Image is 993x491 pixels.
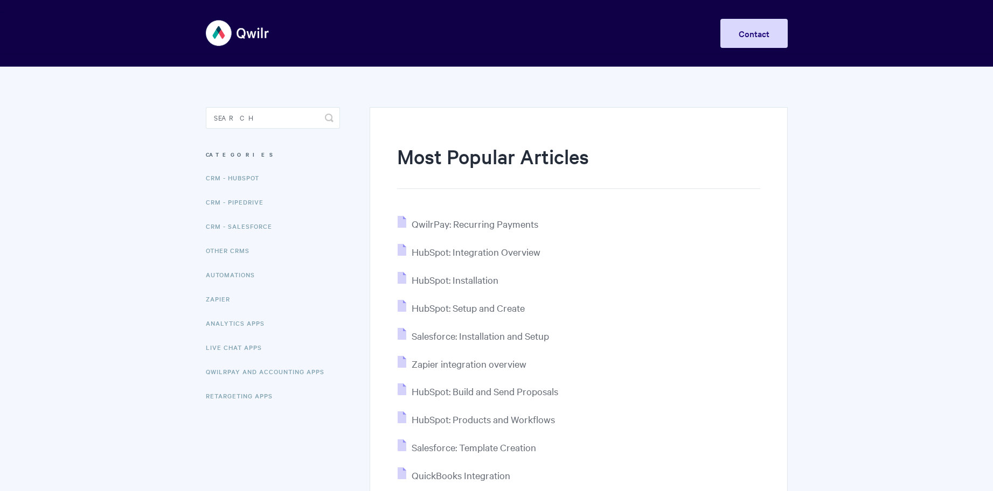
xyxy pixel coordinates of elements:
a: CRM - Salesforce [206,215,280,237]
a: Zapier [206,288,238,310]
input: Search [206,107,340,129]
span: HubSpot: Build and Send Proposals [412,385,558,397]
span: Salesforce: Template Creation [412,441,536,453]
img: Qwilr Help Center [206,13,270,53]
span: Salesforce: Installation and Setup [412,329,549,342]
a: HubSpot: Setup and Create [398,301,525,314]
h1: Most Popular Articles [397,143,760,189]
a: CRM - Pipedrive [206,191,272,213]
a: HubSpot: Build and Send Proposals [398,385,558,397]
span: QuickBooks Integration [412,469,510,481]
span: HubSpot: Installation [412,273,498,286]
a: Salesforce: Template Creation [398,441,536,453]
a: Analytics Apps [206,312,273,334]
a: QwilrPay and Accounting Apps [206,361,332,382]
a: QwilrPay: Recurring Payments [398,218,538,230]
a: Contact [720,19,788,48]
a: Zapier integration overview [398,357,526,370]
a: CRM - HubSpot [206,167,267,188]
span: HubSpot: Integration Overview [412,245,540,258]
a: QuickBooks Integration [398,469,510,481]
span: HubSpot: Setup and Create [412,301,525,314]
a: Live Chat Apps [206,336,270,358]
a: Retargeting Apps [206,385,281,406]
a: Automations [206,264,263,285]
a: Salesforce: Installation and Setup [398,329,549,342]
h3: Categories [206,145,340,164]
a: HubSpot: Installation [398,273,498,286]
span: QwilrPay: Recurring Payments [412,218,538,230]
a: HubSpot: Integration Overview [398,245,540,258]
span: Zapier integration overview [412,357,526,370]
a: Other CRMs [206,240,258,261]
span: HubSpot: Products and Workflows [412,413,555,425]
a: HubSpot: Products and Workflows [398,413,555,425]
